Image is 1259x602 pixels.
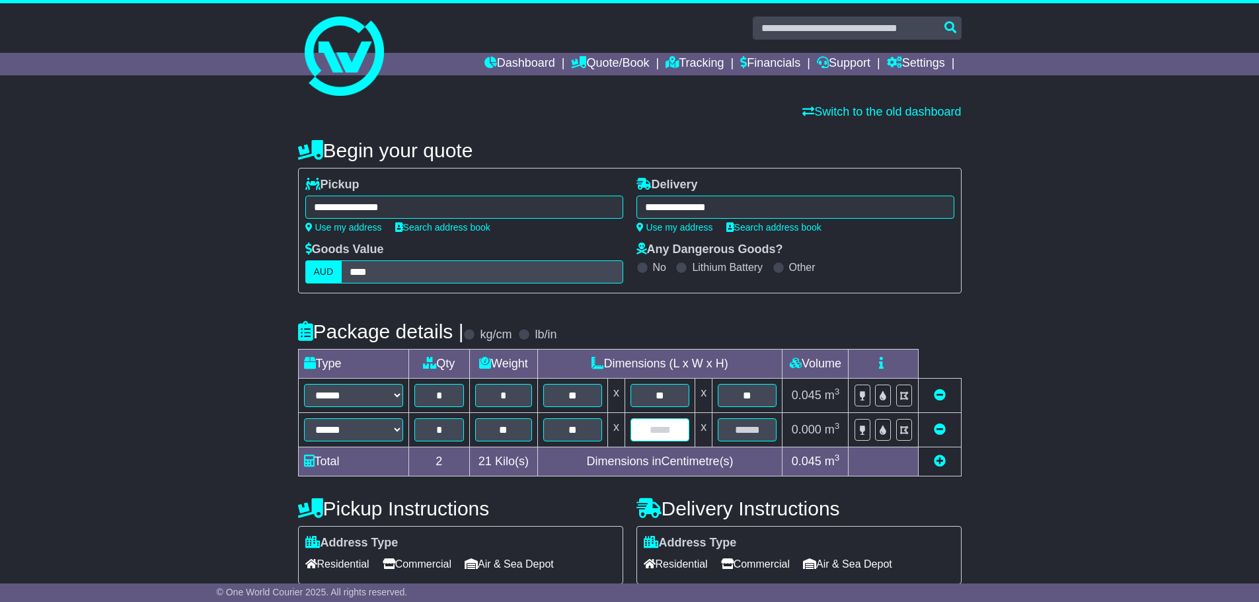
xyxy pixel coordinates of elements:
label: AUD [305,260,342,283]
a: Search address book [395,222,490,233]
td: Volume [782,350,849,379]
td: x [607,413,625,447]
td: 2 [408,447,470,476]
label: Address Type [305,536,399,550]
span: 0.045 [792,455,821,468]
span: m [825,455,840,468]
span: © One World Courier 2025. All rights reserved. [217,587,408,597]
span: Residential [644,554,708,574]
td: Total [298,447,408,476]
td: Dimensions (L x W x H) [537,350,782,379]
label: Goods Value [305,243,384,257]
a: Support [817,53,870,75]
td: Dimensions in Centimetre(s) [537,447,782,476]
td: Kilo(s) [470,447,538,476]
td: x [607,379,625,413]
a: Use my address [305,222,382,233]
label: kg/cm [480,328,512,342]
a: Switch to the old dashboard [802,105,961,118]
a: Remove this item [934,423,946,436]
span: 21 [478,455,492,468]
sup: 3 [835,387,840,396]
span: Residential [305,554,369,574]
a: Financials [740,53,800,75]
label: Other [789,261,816,274]
span: Commercial [383,554,451,574]
label: Any Dangerous Goods? [636,243,783,257]
td: x [695,413,712,447]
label: Delivery [636,178,698,192]
span: Air & Sea Depot [465,554,554,574]
label: lb/in [535,328,556,342]
h4: Pickup Instructions [298,498,623,519]
td: x [695,379,712,413]
a: Quote/Book [571,53,649,75]
span: m [825,389,840,402]
td: Type [298,350,408,379]
span: Commercial [721,554,790,574]
span: m [825,423,840,436]
td: Weight [470,350,538,379]
a: Remove this item [934,389,946,402]
a: Add new item [934,455,946,468]
a: Tracking [666,53,724,75]
a: Use my address [636,222,713,233]
a: Search address book [726,222,821,233]
span: Air & Sea Depot [803,554,892,574]
h4: Begin your quote [298,139,962,161]
td: Qty [408,350,470,379]
span: 0.000 [792,423,821,436]
sup: 3 [835,453,840,463]
h4: Package details | [298,320,464,342]
sup: 3 [835,421,840,431]
a: Dashboard [484,53,555,75]
a: Settings [887,53,945,75]
label: Address Type [644,536,737,550]
label: Pickup [305,178,360,192]
label: Lithium Battery [692,261,763,274]
span: 0.045 [792,389,821,402]
label: No [653,261,666,274]
h4: Delivery Instructions [636,498,962,519]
